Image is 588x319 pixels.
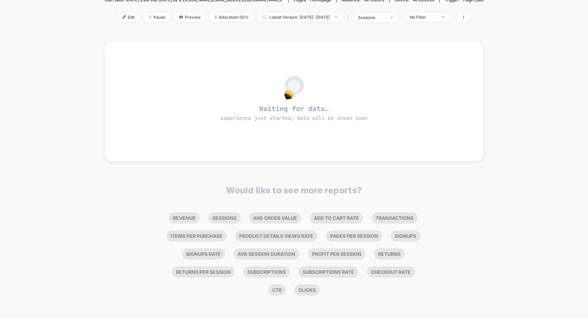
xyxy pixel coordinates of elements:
img: rebalance [214,15,217,19]
span: Preview [174,13,206,22]
span: Waiting for data… [117,104,471,122]
p: Would like to see more reports? [226,185,362,195]
li: Avg Session Duration [233,248,299,260]
img: no_data [284,76,304,100]
span: Allocation: 50% [209,13,254,22]
li: Returns Per Session [172,266,235,278]
img: edit [122,15,126,19]
li: Items Per Purchase [166,230,227,242]
span: Latest Version: [DATE] - [DATE] [257,13,342,22]
img: end [390,17,393,18]
li: Signups Rate [182,248,225,260]
div: sessions [358,15,385,20]
li: Profit Per Session [308,248,365,260]
img: end [442,16,444,18]
li: Pages Per Session [326,230,382,242]
li: Checkout Rate [367,266,415,278]
img: end [148,15,152,19]
li: Subscriptions [243,266,290,278]
li: Signups [391,230,420,242]
div: No Filter [410,15,437,20]
span: Pause [143,13,170,22]
li: Avg Order Value [249,212,301,224]
li: Ctr [268,284,286,296]
li: Subscriptions Rate [298,266,358,278]
li: Transactions [372,212,418,224]
span: experience just started, data will be shown soon [220,115,367,122]
li: Revenue [169,212,200,224]
img: calendar [262,15,266,19]
li: Clicks [294,284,320,296]
li: Product Details Views Rate [235,230,317,242]
li: Returns [374,248,405,260]
li: Sessions [208,212,241,224]
li: Add To Cart Rate [310,212,363,224]
span: Edit [117,13,140,22]
span: | [346,13,353,22]
img: end [335,16,337,18]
